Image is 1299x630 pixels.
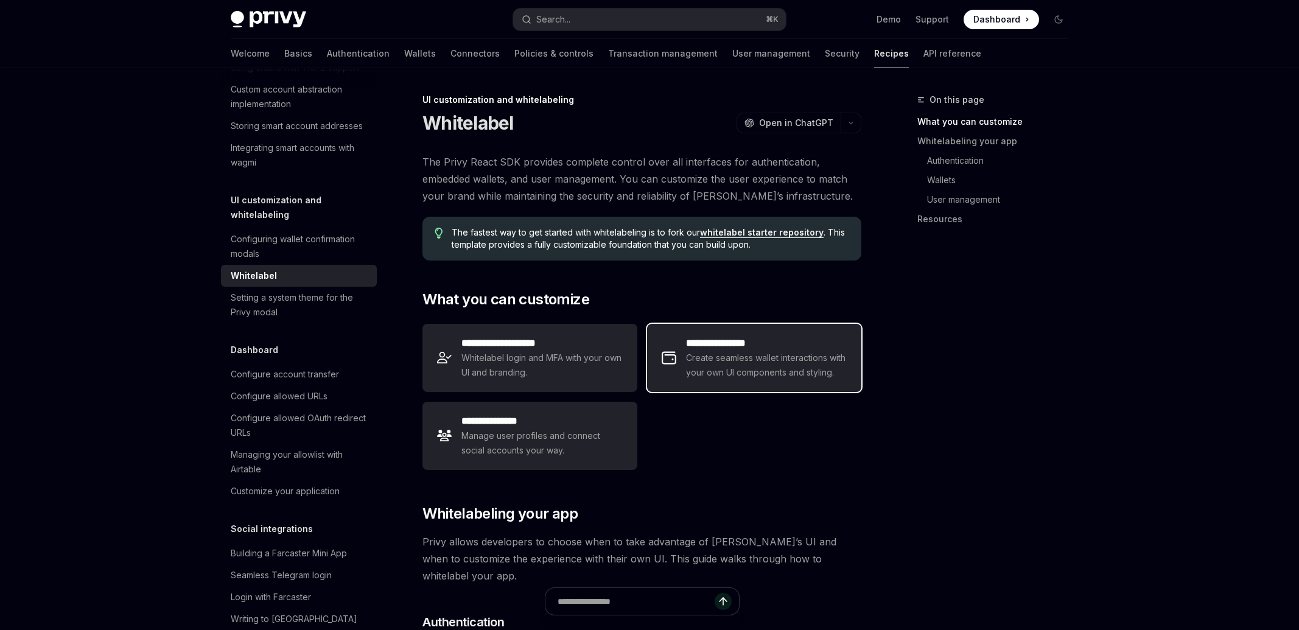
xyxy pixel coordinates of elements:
[231,232,369,261] div: Configuring wallet confirmation modals
[825,39,860,68] a: Security
[964,10,1039,29] a: Dashboard
[221,608,377,630] a: Writing to [GEOGRAPHIC_DATA]
[231,343,278,357] h5: Dashboard
[461,429,622,458] span: Manage user profiles and connect social accounts your way.
[231,39,270,68] a: Welcome
[1049,10,1068,29] button: Toggle dark mode
[917,131,1078,151] a: Whitelabeling your app
[452,226,849,251] span: The fastest way to get started with whitelabeling is to fork our . This template provides a fully...
[221,444,377,480] a: Managing your allowlist with Airtable
[435,228,443,239] svg: Tip
[422,504,578,523] span: Whitelabeling your app
[221,137,377,173] a: Integrating smart accounts with wagmi
[221,542,377,564] a: Building a Farcaster Mini App
[231,141,369,170] div: Integrating smart accounts with wagmi
[422,402,637,470] a: **** **** *****Manage user profiles and connect social accounts your way.
[221,115,377,137] a: Storing smart account addresses
[221,586,377,608] a: Login with Farcaster
[221,79,377,115] a: Custom account abstraction implementation
[917,151,1078,170] a: Authentication
[686,351,847,380] span: Create seamless wallet interactions with your own UI components and styling.
[422,94,861,106] div: UI customization and whitelabeling
[231,268,277,283] div: Whitelabel
[404,39,436,68] a: Wallets
[732,39,810,68] a: User management
[221,564,377,586] a: Seamless Telegram login
[877,13,901,26] a: Demo
[917,112,1078,131] a: What you can customize
[221,265,377,287] a: Whitelabel
[231,193,377,222] h5: UI customization and whitelabeling
[422,112,514,134] h1: Whitelabel
[231,389,327,404] div: Configure allowed URLs
[231,612,357,626] div: Writing to [GEOGRAPHIC_DATA]
[536,12,570,27] div: Search...
[231,411,369,440] div: Configure allowed OAuth redirect URLs
[221,407,377,444] a: Configure allowed OAuth redirect URLs
[917,190,1078,209] a: User management
[737,113,841,133] button: Open in ChatGPT
[221,363,377,385] a: Configure account transfer
[231,546,347,561] div: Building a Farcaster Mini App
[284,39,312,68] a: Basics
[513,9,786,30] button: Open search
[422,290,589,309] span: What you can customize
[923,39,981,68] a: API reference
[231,522,313,536] h5: Social integrations
[231,590,311,604] div: Login with Farcaster
[221,480,377,502] a: Customize your application
[917,209,1078,229] a: Resources
[461,351,622,380] span: Whitelabel login and MFA with your own UI and branding.
[231,568,332,583] div: Seamless Telegram login
[766,15,779,24] span: ⌘ K
[231,11,306,28] img: dark logo
[700,227,824,238] a: whitelabel starter repository
[715,593,732,610] button: Send message
[221,228,377,265] a: Configuring wallet confirmation modals
[930,93,984,107] span: On this page
[231,119,363,133] div: Storing smart account addresses
[874,39,909,68] a: Recipes
[558,588,715,615] input: Ask a question...
[221,385,377,407] a: Configure allowed URLs
[916,13,949,26] a: Support
[221,287,377,323] a: Setting a system theme for the Privy modal
[231,447,369,477] div: Managing your allowlist with Airtable
[647,324,861,392] a: **** **** **** *Create seamless wallet interactions with your own UI components and styling.
[422,533,861,584] span: Privy allows developers to choose when to take advantage of [PERSON_NAME]’s UI and when to custom...
[231,82,369,111] div: Custom account abstraction implementation
[759,117,833,129] span: Open in ChatGPT
[973,13,1020,26] span: Dashboard
[327,39,390,68] a: Authentication
[514,39,593,68] a: Policies & controls
[231,290,369,320] div: Setting a system theme for the Privy modal
[422,153,861,205] span: The Privy React SDK provides complete control over all interfaces for authentication, embedded wa...
[917,170,1078,190] a: Wallets
[231,367,339,382] div: Configure account transfer
[450,39,500,68] a: Connectors
[608,39,718,68] a: Transaction management
[231,484,340,499] div: Customize your application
